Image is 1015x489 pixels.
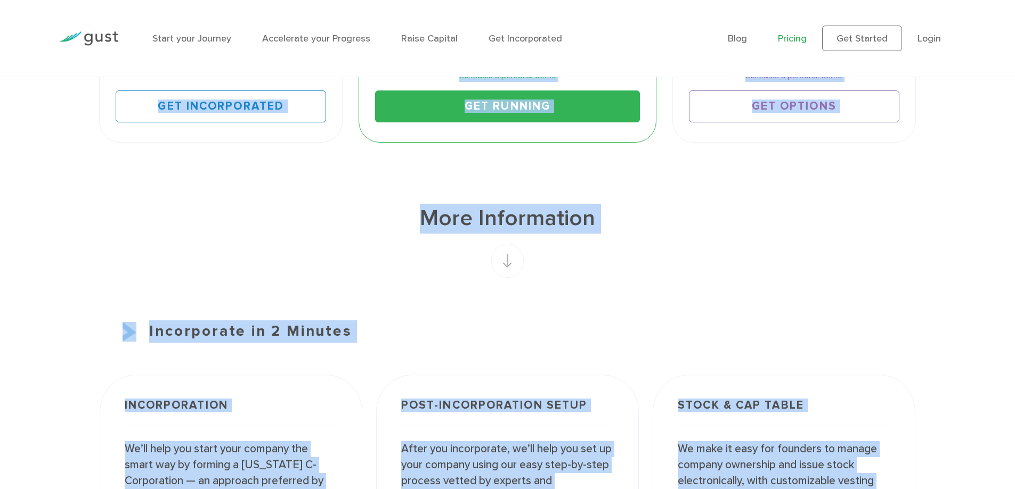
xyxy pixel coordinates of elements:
h3: Post-incorporation setup [401,400,614,426]
a: Get Options [689,90,899,122]
a: Get Running [375,90,640,122]
img: Gust Logo [59,31,118,46]
a: Login [917,33,941,44]
h1: More Information [99,204,915,234]
a: Pricing [778,33,807,44]
a: Raise Capital [401,33,458,44]
a: Accelerate your Progress [262,33,370,44]
a: Get Incorporated [489,33,562,44]
h3: Incorporate in 2 Minutes [99,320,915,343]
a: Get Started [822,26,902,51]
a: Start your Journey [152,33,231,44]
a: Get Incorporated [116,90,326,122]
a: Blog [728,33,747,44]
img: Start Icon X2 [123,322,136,342]
h3: Stock & Cap Table [678,400,890,426]
h3: Incorporation [125,400,337,426]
